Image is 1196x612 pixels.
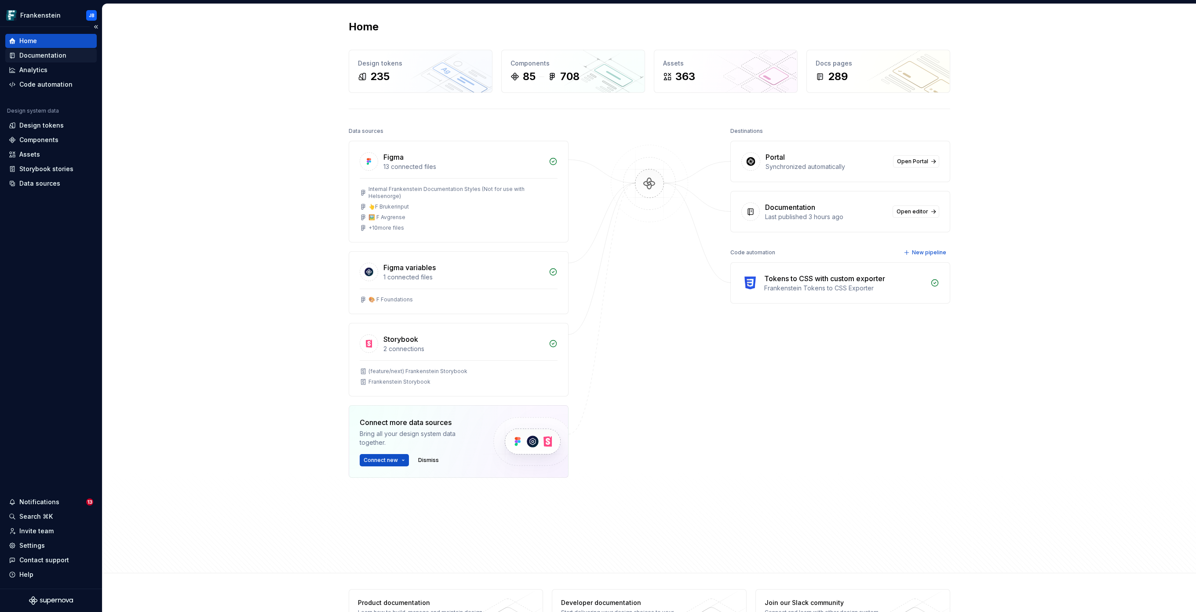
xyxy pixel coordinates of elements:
a: Assets363 [654,50,798,93]
a: Open editor [893,205,939,218]
button: Collapse sidebar [90,21,102,33]
div: Frankenstein Storybook [368,378,430,385]
div: Storybook stories [19,165,73,173]
a: Storybook2 connections(feature/next) Frankenstein StorybookFrankenstein Storybook [349,323,569,396]
a: Settings [5,539,97,553]
div: Storybook [383,334,418,344]
div: Developer documentation [561,598,689,607]
div: Analytics [19,66,47,74]
div: Product documentation [358,598,486,607]
div: Code automation [19,80,73,89]
div: Join our Slack community [765,598,893,607]
a: Design tokens [5,118,97,132]
span: Dismiss [418,457,439,464]
div: Design system data [7,107,59,114]
div: Contact support [19,556,69,564]
div: Code automation [730,246,775,259]
button: Search ⌘K [5,509,97,524]
a: Data sources [5,176,97,191]
a: Home [5,34,97,48]
div: Synchronized automatically [766,162,888,171]
div: 👆F Brukerinput [368,203,409,210]
div: (feature/next) Frankenstein Storybook [368,368,467,375]
div: Search ⌘K [19,512,53,521]
div: Invite team [19,527,54,535]
button: Help [5,568,97,582]
div: 235 [370,70,390,84]
div: Destinations [730,125,763,137]
a: Documentation [5,48,97,62]
div: Design tokens [358,59,483,68]
div: 🎨 F Foundations [368,296,413,303]
div: Connect more data sources [360,417,478,428]
a: Components [5,133,97,147]
div: 289 [828,70,848,84]
span: New pipeline [912,249,946,256]
span: Open editor [897,208,928,215]
img: d720e2f0-216c-474b-bea5-031157028467.png [6,10,17,21]
div: Data sources [19,179,60,188]
span: Connect new [364,457,398,464]
div: Documentation [765,202,815,213]
a: Assets [5,147,97,161]
div: 13 connected files [383,162,543,171]
div: Assets [19,150,40,159]
div: Documentation [19,51,66,60]
button: Notifications13 [5,495,97,509]
a: Code automation [5,77,97,92]
button: Connect new [360,454,409,466]
div: Assets [663,59,788,68]
button: Contact support [5,553,97,567]
div: Frankenstein Tokens to CSS Exporter [764,284,925,293]
a: Design tokens235 [349,50,492,93]
span: Open Portal [897,158,928,165]
div: Figma [383,152,404,162]
div: 2 connections [383,344,543,353]
a: Open Portal [893,155,939,168]
div: Figma variables [383,262,436,273]
div: Tokens to CSS with custom exporter [764,273,885,284]
div: Notifications [19,498,59,506]
div: 1 connected files [383,273,543,282]
svg: Supernova Logo [29,596,73,605]
div: Components [19,136,58,144]
a: Figma variables1 connected files🎨 F Foundations [349,251,569,314]
h2: Home [349,20,379,34]
div: Frankenstein [20,11,61,20]
div: 708 [560,70,580,84]
div: 🖼️ F Avgrense [368,214,405,221]
button: FrankensteinJB [2,6,100,25]
a: Docs pages289 [806,50,950,93]
div: JB [89,12,95,19]
div: Design tokens [19,121,64,130]
div: Home [19,37,37,45]
span: 13 [86,498,93,506]
div: 85 [523,70,536,84]
a: Storybook stories [5,162,97,176]
a: Figma13 connected filesInternal Frankenstein Documentation Styles (Not for use with Helsenorge)👆F... [349,141,569,242]
a: Analytics [5,63,97,77]
div: 363 [675,70,695,84]
div: Portal [766,152,785,162]
div: Internal Frankenstein Documentation Styles (Not for use with Helsenorge) [368,186,558,200]
div: Settings [19,541,45,550]
div: Help [19,570,33,579]
div: Data sources [349,125,383,137]
div: Components [510,59,636,68]
a: Invite team [5,524,97,538]
button: New pipeline [901,246,950,259]
div: + 10 more files [368,224,404,231]
button: Dismiss [414,454,443,466]
a: Components85708 [501,50,645,93]
div: Last published 3 hours ago [765,213,887,221]
div: Docs pages [816,59,941,68]
div: Bring all your design system data together. [360,429,478,447]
